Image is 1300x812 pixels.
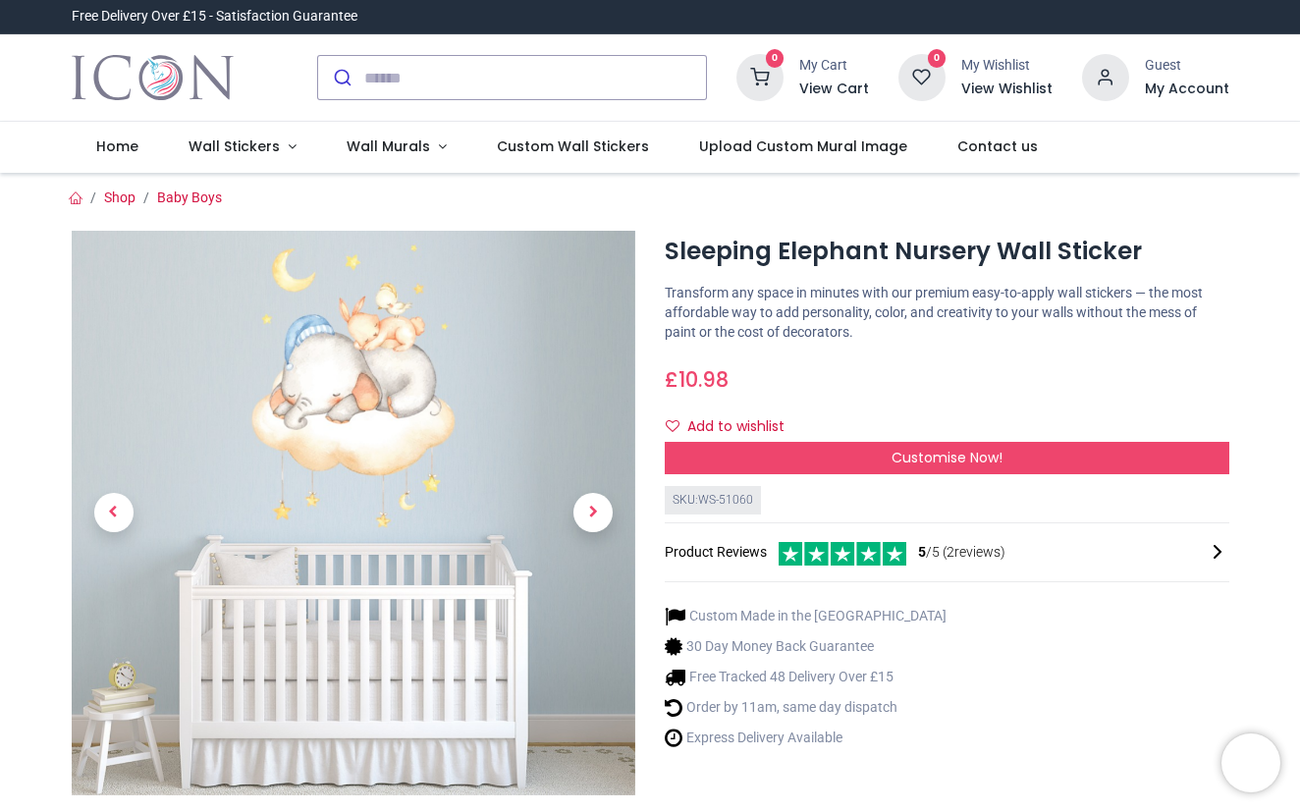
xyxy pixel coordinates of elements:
div: Guest [1145,56,1229,76]
img: Sleeping Elephant Nursery Wall Sticker [72,231,636,795]
p: Transform any space in minutes with our premium easy-to-apply wall stickers — the most affordable... [665,284,1229,342]
span: Home [96,136,138,156]
span: Wall Stickers [189,136,280,156]
div: Product Reviews [665,539,1229,566]
a: Wall Stickers [164,122,322,173]
a: Wall Murals [321,122,471,173]
a: 0 [898,69,946,84]
span: Previous [94,493,134,532]
span: £ [665,365,729,394]
a: Logo of Icon Wall Stickers [72,50,234,105]
h1: Sleeping Elephant Nursery Wall Sticker [665,235,1229,268]
button: Submit [318,56,364,99]
button: Add to wishlistAdd to wishlist [665,410,801,444]
div: My Wishlist [961,56,1053,76]
i: Add to wishlist [666,419,679,433]
a: 0 [736,69,784,84]
a: My Account [1145,80,1229,99]
span: Customise Now! [892,448,1002,467]
li: 30 Day Money Back Guarantee [665,636,947,657]
div: SKU: WS-51060 [665,486,761,514]
div: Free Delivery Over £15 - Satisfaction Guarantee [72,7,357,27]
img: Icon Wall Stickers [72,50,234,105]
iframe: Brevo live chat [1221,733,1280,792]
span: Custom Wall Stickers [497,136,649,156]
span: Contact us [957,136,1038,156]
li: Free Tracked 48 Delivery Over £15 [665,667,947,687]
span: Wall Murals [347,136,430,156]
a: View Wishlist [961,80,1053,99]
span: 10.98 [678,365,729,394]
li: Express Delivery Available [665,728,947,748]
iframe: Customer reviews powered by Trustpilot [817,7,1229,27]
li: Custom Made in the [GEOGRAPHIC_DATA] [665,606,947,626]
span: Upload Custom Mural Image [699,136,907,156]
span: Next [573,493,613,532]
span: 5 [918,544,926,560]
a: Baby Boys [157,189,222,205]
a: View Cart [799,80,869,99]
a: Previous [72,315,156,710]
a: Next [551,315,635,710]
sup: 0 [766,49,785,68]
a: Shop [104,189,135,205]
span: /5 ( 2 reviews) [918,543,1005,563]
div: My Cart [799,56,869,76]
li: Order by 11am, same day dispatch [665,697,947,718]
sup: 0 [928,49,947,68]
